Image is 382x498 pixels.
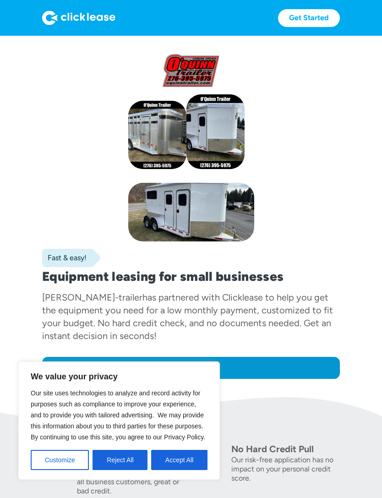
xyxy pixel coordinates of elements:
[42,292,333,341] div: has partnered with Clicklease to help you get the equipment you need for a low monthly payment, c...
[42,357,340,379] a: Apply now
[42,269,340,284] h1: Equipment leasing for small businesses
[77,468,186,496] div: Equipment leasing solutions for all business customers, great or bad credit.
[31,389,205,441] span: Our site uses technologies to analyze and record activity for purposes such as compliance to impr...
[31,371,207,382] p: We value your privacy
[231,443,340,455] div: No Hard Credit Pull
[93,450,147,470] button: Reject All
[42,11,115,25] img: Logo
[231,455,340,483] div: Our risk-free application has no impact on your personal credit score.
[42,253,87,263] div: Fast & easy!
[31,450,89,470] button: Customize
[42,292,142,303] div: [PERSON_NAME]-trailer
[18,361,220,480] div: We value your privacy
[278,9,340,27] a: Get Started
[151,450,207,470] button: Accept All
